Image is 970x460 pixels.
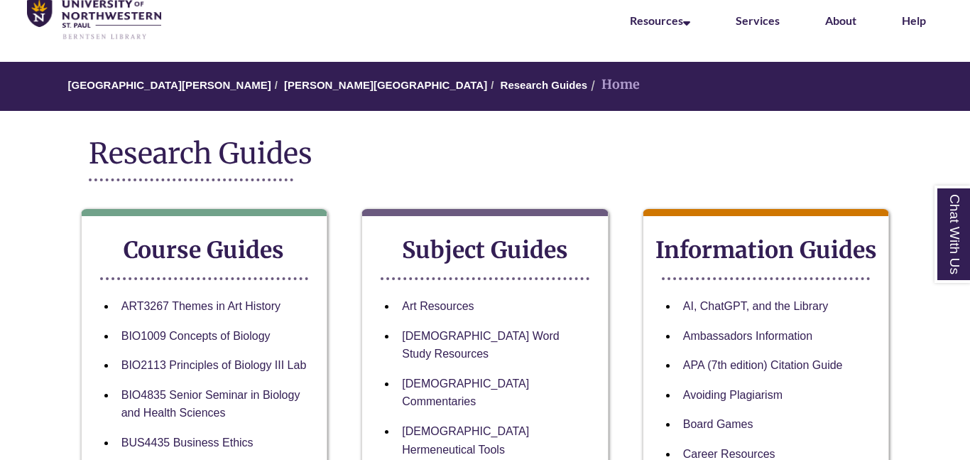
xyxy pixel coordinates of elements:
a: BIO1009 Concepts of Biology [121,330,271,342]
a: Art Resources [402,300,474,312]
strong: Information Guides [655,236,877,264]
a: Career Resources [683,448,775,460]
a: Help [902,14,926,27]
a: BIO4835 Senior Seminar in Biology and Health Sciences [121,389,300,419]
strong: Subject Guides [402,236,568,264]
a: [DEMOGRAPHIC_DATA] Hermeneutical Tools [402,425,529,456]
a: [GEOGRAPHIC_DATA][PERSON_NAME] [68,79,271,91]
a: [DEMOGRAPHIC_DATA] Commentaries [402,378,529,408]
a: APA (7th edition) Citation Guide [683,359,843,371]
a: Board Games [683,418,753,430]
strong: Course Guides [124,236,284,264]
a: About [825,14,856,27]
a: Avoiding Plagiarism [683,389,783,401]
a: Resources [630,14,690,27]
a: [DEMOGRAPHIC_DATA] Word Study Resources [402,330,559,360]
a: Ambassadors Information [683,330,812,342]
a: Services [736,14,780,27]
a: ART3267 Themes in Art History [121,300,280,312]
a: [PERSON_NAME][GEOGRAPHIC_DATA] [284,79,487,91]
a: BUS4435 Business Ethics [121,437,254,449]
span: Research Guides [89,136,312,171]
a: Research Guides [501,79,588,91]
a: AI, ChatGPT, and the Library [683,300,829,312]
a: BIO2113 Principles of Biology III Lab [121,359,307,371]
li: Home [587,75,640,95]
